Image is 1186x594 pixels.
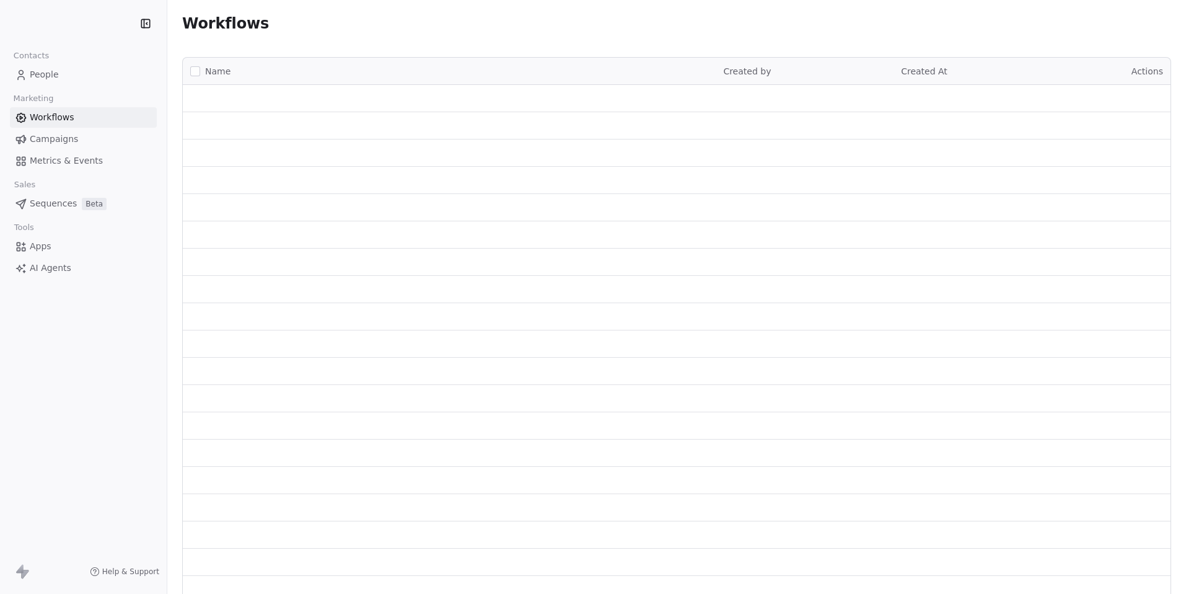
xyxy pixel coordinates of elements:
[30,262,71,275] span: AI Agents
[10,151,157,171] a: Metrics & Events
[205,65,231,78] span: Name
[9,218,39,237] span: Tools
[90,567,159,577] a: Help & Support
[10,193,157,214] a: SequencesBeta
[10,258,157,278] a: AI Agents
[901,66,947,76] span: Created At
[10,236,157,257] a: Apps
[82,198,107,210] span: Beta
[30,111,74,124] span: Workflows
[8,47,55,65] span: Contacts
[10,129,157,149] a: Campaigns
[9,175,41,194] span: Sales
[30,133,78,146] span: Campaigns
[102,567,159,577] span: Help & Support
[10,64,157,85] a: People
[30,154,103,167] span: Metrics & Events
[1131,66,1163,76] span: Actions
[8,89,59,108] span: Marketing
[723,66,771,76] span: Created by
[30,197,77,210] span: Sequences
[30,240,51,253] span: Apps
[10,107,157,128] a: Workflows
[30,68,59,81] span: People
[182,15,269,32] span: Workflows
